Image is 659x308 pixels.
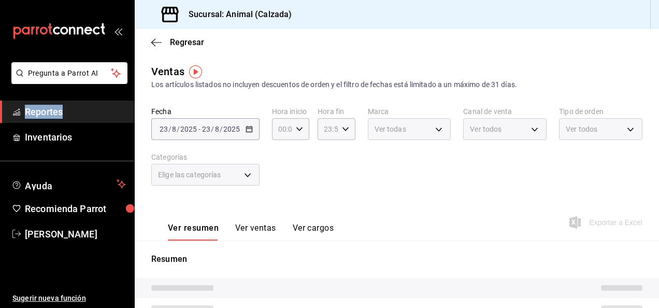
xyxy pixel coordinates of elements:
[566,124,597,134] span: Ver todos
[151,153,260,161] label: Categorías
[214,125,220,133] input: --
[25,203,106,214] font: Recomienda Parrot
[151,79,642,90] div: Los artículos listados no incluyen descuentos de orden y el filtro de fechas está limitado a un m...
[151,108,260,115] label: Fecha
[220,125,223,133] span: /
[151,253,642,265] p: Resumen
[158,170,221,180] span: Elige las categorías
[7,75,127,86] a: Pregunta a Parrot AI
[211,125,214,133] span: /
[189,65,202,78] img: Marcador de información sobre herramientas
[151,64,184,79] div: Ventas
[235,223,276,241] button: Ver ventas
[202,125,211,133] input: --
[318,108,355,115] label: Hora fin
[180,125,197,133] input: ----
[470,124,502,134] span: Ver todos
[25,106,63,117] font: Reportes
[25,178,112,190] span: Ayuda
[293,223,334,241] button: Ver cargos
[168,125,171,133] span: /
[11,62,127,84] button: Pregunta a Parrot AI
[28,68,111,79] span: Pregunta a Parrot AI
[168,223,334,241] div: Pestañas de navegación
[151,37,204,47] button: Regresar
[159,125,168,133] input: --
[223,125,240,133] input: ----
[375,124,406,134] span: Ver todas
[25,132,72,143] font: Inventarios
[180,8,292,21] h3: Sucursal: Animal (Calzada)
[272,108,309,115] label: Hora inicio
[168,223,219,233] font: Ver resumen
[559,108,642,115] label: Tipo de orden
[198,125,200,133] span: -
[25,229,97,240] font: [PERSON_NAME]
[463,108,547,115] label: Canal de venta
[177,125,180,133] span: /
[114,27,122,35] button: open_drawer_menu
[368,108,451,115] label: Marca
[170,37,204,47] span: Regresar
[171,125,177,133] input: --
[12,294,86,302] font: Sugerir nueva función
